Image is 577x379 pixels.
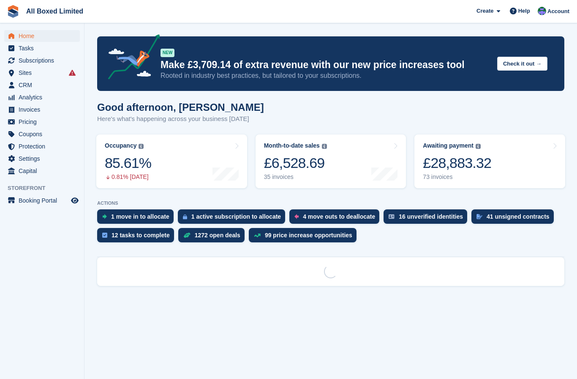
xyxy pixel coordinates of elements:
a: 99 price increase opportunities [249,228,361,247]
a: menu [4,153,80,165]
div: 12 tasks to complete [112,232,170,239]
img: move_outs_to_deallocate_icon-f764333ba52eb49d3ac5e1228854f67142a1ed5810a6f6cc68b1a99e826820c5.svg [294,214,299,219]
a: menu [4,91,80,103]
a: 4 move outs to deallocate [289,209,384,228]
span: Sites [19,67,69,79]
div: 85.61% [105,154,151,172]
img: Liam Spencer [538,7,546,15]
div: 1 active subscription to allocate [191,213,281,220]
span: Analytics [19,91,69,103]
span: Protection [19,140,69,152]
a: menu [4,195,80,206]
button: Check it out → [497,57,547,71]
span: Create [476,7,493,15]
span: Booking Portal [19,195,69,206]
a: Month-to-date sales £6,528.69 35 invoices [256,135,406,188]
div: 4 move outs to deallocate [303,213,375,220]
div: 0.81% [DATE] [105,173,151,181]
img: move_ins_to_allocate_icon-fdf77a2bb77ea45bf5b3d319d69a93e2d87916cf1d5bf7949dd705db3b84f3ca.svg [102,214,107,219]
div: 41 unsigned contracts [487,213,550,220]
div: 99 price increase opportunities [265,232,352,239]
a: menu [4,165,80,177]
div: 1 move in to allocate [111,213,169,220]
p: ACTIONS [97,200,564,206]
div: 73 invoices [423,173,491,181]
div: £28,883.32 [423,154,491,172]
a: 41 unsigned contracts [471,209,558,228]
span: Home [19,30,69,42]
p: Make £3,709.14 of extra revenue with our new price increases tool [161,59,490,71]
a: 1 move in to allocate [97,209,178,228]
a: Occupancy 85.61% 0.81% [DATE] [96,135,247,188]
a: 1 active subscription to allocate [178,209,289,228]
a: menu [4,30,80,42]
img: verify_identity-adf6edd0f0f0b5bbfe63781bf79b02c33cf7c696d77639b501bdc392416b5a36.svg [389,214,395,219]
a: Preview store [70,195,80,206]
img: icon-info-grey-7440780725fd019a000dd9b08b2336e03edf1995a4989e88bcd33f0948082b44.svg [322,144,327,149]
div: 1272 open deals [195,232,240,239]
a: menu [4,79,80,91]
span: Subscriptions [19,55,69,66]
div: 16 unverified identities [399,213,463,220]
span: CRM [19,79,69,91]
a: All Boxed Limited [23,4,87,18]
span: Coupons [19,128,69,140]
div: Awaiting payment [423,142,474,149]
a: menu [4,104,80,115]
div: Occupancy [105,142,136,149]
span: Storefront [8,184,84,192]
a: Awaiting payment £28,883.32 73 invoices [414,135,565,188]
div: 35 invoices [264,173,327,181]
span: Tasks [19,42,69,54]
span: Settings [19,153,69,165]
img: icon-info-grey-7440780725fd019a000dd9b08b2336e03edf1995a4989e88bcd33f0948082b44.svg [476,144,481,149]
img: price_increase_opportunities-93ffe204e8149a01c8c9dc8f82e8f89637d9d84a8eef4429ea346261dce0b2c0.svg [254,233,261,237]
i: Smart entry sync failures have occurred [69,69,76,76]
h1: Good afternoon, [PERSON_NAME] [97,102,264,113]
span: Invoices [19,104,69,115]
span: Help [518,7,530,15]
img: task-75834270c22a3079a89374b754ae025e5fb1db73e45f91037f5363f120a921f8.svg [102,233,107,238]
a: 12 tasks to complete [97,228,178,247]
a: 16 unverified identities [384,209,471,228]
div: Month-to-date sales [264,142,320,149]
a: menu [4,116,80,128]
a: menu [4,55,80,66]
span: Capital [19,165,69,177]
a: menu [4,128,80,140]
p: Here's what's happening across your business [DATE] [97,114,264,124]
div: NEW [161,49,174,57]
a: menu [4,67,80,79]
img: active_subscription_to_allocate_icon-d502201f5373d7db506a760aba3b589e785aa758c864c3986d89f69b8ff3... [183,214,187,220]
a: menu [4,140,80,152]
img: deal-1b604bf984904fb50ccaf53a9ad4b4a5d6e5aea283cecdc64d6e3604feb123c2.svg [183,232,191,238]
img: stora-icon-8386f47178a22dfd0bd8f6a31ec36ba5ce8667c1dd55bd0f319d3a0aa187defe.svg [7,5,19,18]
a: 1272 open deals [178,228,249,247]
span: Account [547,7,569,16]
img: icon-info-grey-7440780725fd019a000dd9b08b2336e03edf1995a4989e88bcd33f0948082b44.svg [139,144,144,149]
p: Rooted in industry best practices, but tailored to your subscriptions. [161,71,490,80]
a: menu [4,42,80,54]
img: contract_signature_icon-13c848040528278c33f63329250d36e43548de30e8caae1d1a13099fd9432cc5.svg [476,214,482,219]
div: £6,528.69 [264,154,327,172]
img: price-adjustments-announcement-icon-8257ccfd72463d97f412b2fc003d46551f7dbcb40ab6d574587a9cd5c0d94... [101,34,160,82]
span: Pricing [19,116,69,128]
